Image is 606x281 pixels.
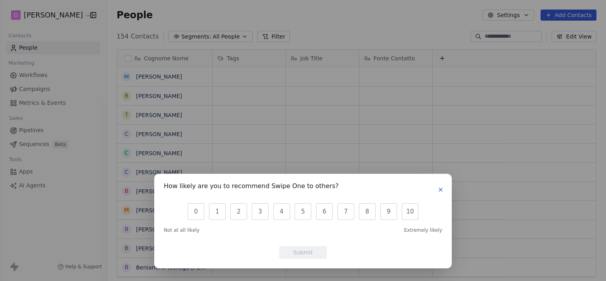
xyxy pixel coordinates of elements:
button: 10 [402,203,418,220]
button: 3 [252,203,268,220]
button: 1 [209,203,226,220]
button: 9 [380,203,397,220]
button: 0 [188,203,204,220]
button: 8 [359,203,376,220]
button: 5 [295,203,311,220]
span: Not at all likely [164,227,199,233]
button: 4 [273,203,290,220]
button: 2 [230,203,247,220]
span: Extremely likely [404,227,442,233]
h1: How likely are you to recommend Swipe One to others? [164,183,339,191]
button: 7 [338,203,354,220]
button: Submit [279,246,327,259]
button: 6 [316,203,333,220]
